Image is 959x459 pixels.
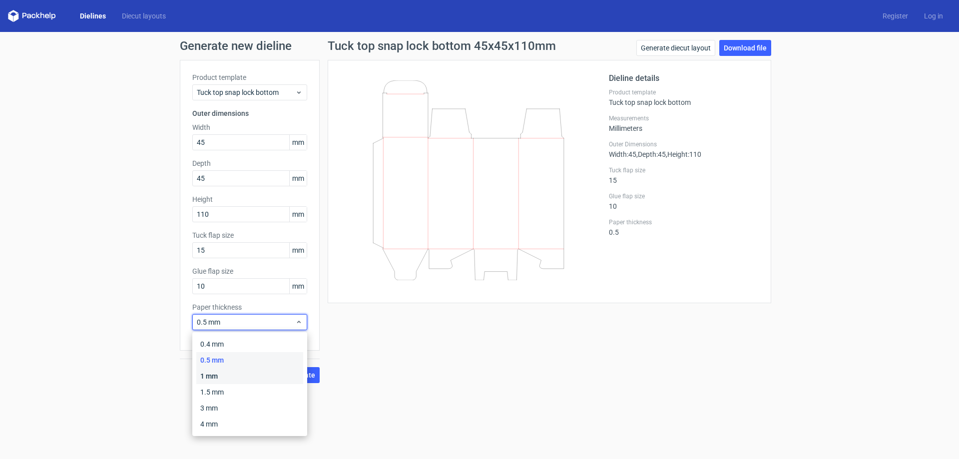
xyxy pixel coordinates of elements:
[719,40,771,56] a: Download file
[196,352,303,368] div: 0.5 mm
[609,114,759,122] label: Measurements
[192,302,307,312] label: Paper thickness
[192,122,307,132] label: Width
[289,243,307,258] span: mm
[196,384,303,400] div: 1.5 mm
[609,114,759,132] div: Millimeters
[609,166,759,174] label: Tuck flap size
[609,166,759,184] div: 15
[609,88,759,96] label: Product template
[72,11,114,21] a: Dielines
[609,72,759,84] h2: Dieline details
[196,416,303,432] div: 4 mm
[289,207,307,222] span: mm
[197,317,295,327] span: 0.5 mm
[192,194,307,204] label: Height
[636,150,666,158] span: , Depth : 45
[197,87,295,97] span: Tuck top snap lock bottom
[609,218,759,236] div: 0.5
[192,230,307,240] label: Tuck flap size
[609,192,759,210] div: 10
[196,368,303,384] div: 1 mm
[666,150,701,158] span: , Height : 110
[192,72,307,82] label: Product template
[636,40,715,56] a: Generate diecut layout
[609,88,759,106] div: Tuck top snap lock bottom
[609,218,759,226] label: Paper thickness
[196,400,303,416] div: 3 mm
[192,108,307,118] h3: Outer dimensions
[289,279,307,294] span: mm
[196,336,303,352] div: 0.4 mm
[192,266,307,276] label: Glue flap size
[875,11,916,21] a: Register
[609,140,759,148] label: Outer Dimensions
[289,171,307,186] span: mm
[289,135,307,150] span: mm
[192,158,307,168] label: Depth
[180,40,779,52] h1: Generate new dieline
[114,11,174,21] a: Diecut layouts
[916,11,951,21] a: Log in
[609,192,759,200] label: Glue flap size
[609,150,636,158] span: Width : 45
[328,40,556,52] h1: Tuck top snap lock bottom 45x45x110mm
